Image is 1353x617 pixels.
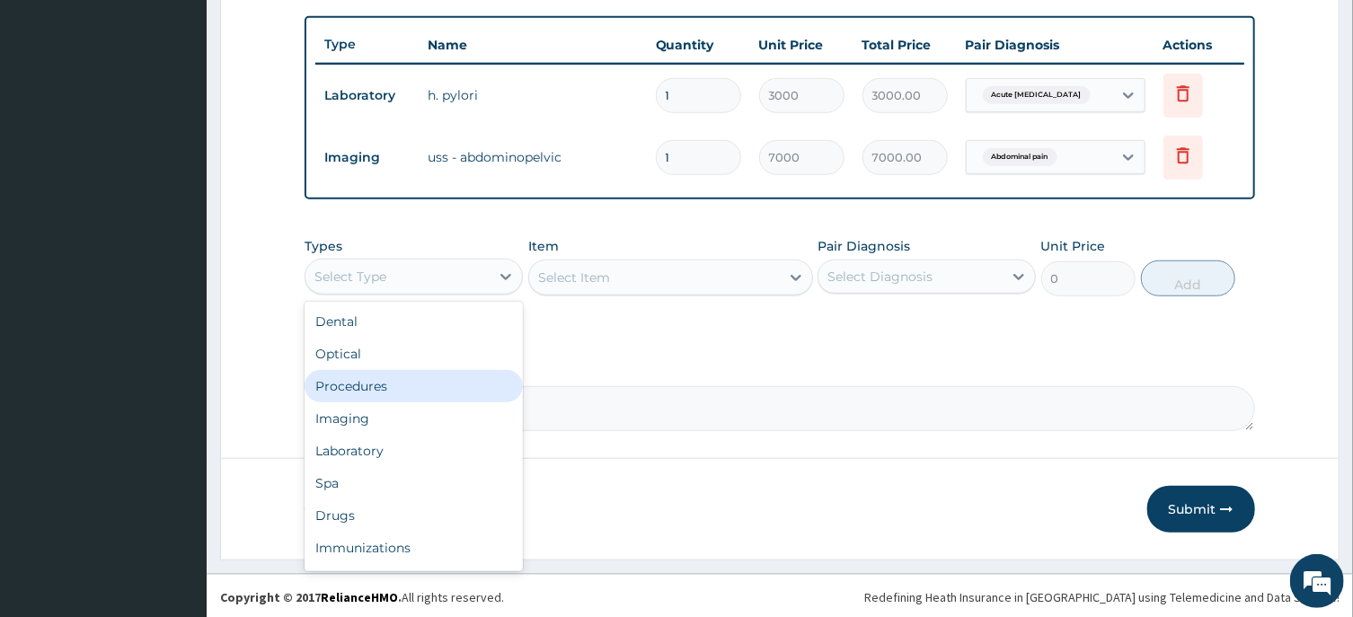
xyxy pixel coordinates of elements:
[983,148,1057,166] span: Abdominal pain
[9,419,342,482] textarea: Type your message and hit 'Enter'
[104,190,248,372] span: We're online!
[321,589,398,605] a: RelianceHMO
[315,141,419,174] td: Imaging
[419,77,646,113] td: h. pylori
[315,28,419,61] th: Type
[853,27,957,63] th: Total Price
[220,589,402,605] strong: Copyright © 2017 .
[305,564,523,596] div: Others
[827,268,933,286] div: Select Diagnosis
[295,9,338,52] div: Minimize live chat window
[864,588,1340,606] div: Redefining Heath Insurance in [GEOGRAPHIC_DATA] using Telemedicine and Data Science!
[305,499,523,532] div: Drugs
[305,239,342,254] label: Types
[1154,27,1244,63] th: Actions
[305,361,1254,376] label: Comment
[1147,486,1255,533] button: Submit
[419,139,646,175] td: uss - abdominopelvic
[528,237,559,255] label: Item
[1141,260,1236,296] button: Add
[305,467,523,499] div: Spa
[305,402,523,435] div: Imaging
[305,370,523,402] div: Procedures
[957,27,1154,63] th: Pair Diagnosis
[33,90,73,135] img: d_794563401_company_1708531726252_794563401
[818,237,910,255] label: Pair Diagnosis
[305,435,523,467] div: Laboratory
[305,532,523,564] div: Immunizations
[750,27,853,63] th: Unit Price
[305,305,523,338] div: Dental
[983,86,1091,104] span: Acute [MEDICAL_DATA]
[315,79,419,112] td: Laboratory
[1041,237,1106,255] label: Unit Price
[93,101,302,124] div: Chat with us now
[314,268,386,286] div: Select Type
[647,27,750,63] th: Quantity
[305,338,523,370] div: Optical
[419,27,646,63] th: Name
